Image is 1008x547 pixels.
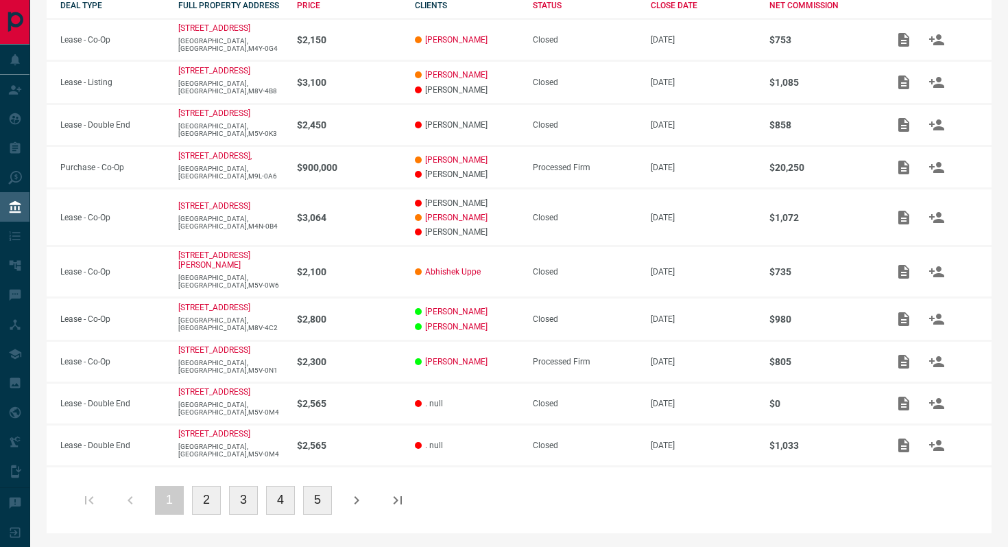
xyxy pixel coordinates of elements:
span: Match Clients [920,119,953,129]
p: $2,565 [297,398,401,409]
p: [DATE] [651,441,755,450]
p: $2,565 [297,440,401,451]
a: [PERSON_NAME] [425,357,488,366]
a: [PERSON_NAME] [425,307,488,316]
div: FULL PROPERTY ADDRESS [178,1,283,10]
p: Purchase - Co-Op [60,163,165,172]
a: [PERSON_NAME] [425,213,488,222]
div: PRICE [297,1,401,10]
p: $753 [769,34,874,45]
p: $3,100 [297,77,401,88]
p: [GEOGRAPHIC_DATA],[GEOGRAPHIC_DATA],M5V-0N1 [178,359,283,374]
button: 3 [229,486,258,515]
p: Lease - Co-Op [60,314,165,324]
p: . null [415,441,519,450]
p: Lease - Double End [60,120,165,130]
span: Add / View Documents [887,314,920,323]
div: Closed [533,213,637,222]
p: [STREET_ADDRESS] [178,108,250,118]
div: NET COMMISSION [769,1,874,10]
div: Closed [533,314,637,324]
a: [STREET_ADDRESS] [178,23,250,33]
p: $735 [769,266,874,277]
p: Lease - Co-Op [60,213,165,222]
p: $1,033 [769,440,874,451]
span: Match Clients [920,34,953,44]
p: Lease - Double End [60,399,165,408]
a: [STREET_ADDRESS][PERSON_NAME] [178,251,250,270]
span: Add / View Documents [887,356,920,366]
div: Closed [533,78,637,87]
p: [DATE] [651,213,755,222]
p: [DATE] [651,314,755,324]
div: Closed [533,441,637,450]
div: DEAL TYPE [60,1,165,10]
div: CLOSE DATE [651,1,755,10]
p: [PERSON_NAME] [415,120,519,130]
p: $2,100 [297,266,401,277]
p: [DATE] [651,163,755,172]
p: Lease - Double End [60,441,165,450]
span: Match Clients [920,212,953,222]
p: $1,072 [769,212,874,223]
div: Closed [533,120,637,130]
p: [PERSON_NAME] [415,198,519,208]
p: $805 [769,356,874,367]
div: Processed Firm [533,163,637,172]
p: [GEOGRAPHIC_DATA],[GEOGRAPHIC_DATA],M9L-0A6 [178,165,283,180]
p: $900,000 [297,162,401,173]
a: [STREET_ADDRESS], [178,151,252,161]
span: Match Clients [920,266,953,276]
span: Add / View Documents [887,162,920,172]
span: Add / View Documents [887,119,920,129]
button: 5 [303,486,332,515]
span: Add / View Documents [887,440,920,450]
p: $2,800 [297,314,401,325]
a: [PERSON_NAME] [425,322,488,331]
p: . null [415,399,519,408]
p: [DATE] [651,78,755,87]
p: $20,250 [769,162,874,173]
a: [STREET_ADDRESS] [178,201,250,211]
p: $3,064 [297,212,401,223]
a: [PERSON_NAME] [425,35,488,45]
button: 4 [266,486,295,515]
p: [DATE] [651,399,755,408]
div: STATUS [533,1,637,10]
span: Match Clients [920,356,953,366]
span: Add / View Documents [887,212,920,222]
a: [STREET_ADDRESS] [178,429,250,439]
p: [DATE] [651,35,755,45]
span: Add / View Documents [887,34,920,44]
a: [STREET_ADDRESS] [178,387,250,397]
p: $2,150 [297,34,401,45]
span: Match Clients [920,162,953,172]
span: Add / View Documents [887,398,920,408]
a: [STREET_ADDRESS] [178,345,250,355]
span: Add / View Documents [887,266,920,276]
p: $2,300 [297,356,401,367]
p: $980 [769,314,874,325]
div: Closed [533,35,637,45]
span: Match Clients [920,314,953,323]
p: [GEOGRAPHIC_DATA],[GEOGRAPHIC_DATA],M5V-0K3 [178,122,283,137]
p: [PERSON_NAME] [415,227,519,237]
div: Processed Firm [533,357,637,366]
a: [PERSON_NAME] [425,70,488,80]
a: [PERSON_NAME] [425,155,488,165]
button: 1 [155,486,184,515]
div: Closed [533,267,637,277]
a: [STREET_ADDRESS] [178,66,250,75]
p: [GEOGRAPHIC_DATA],[GEOGRAPHIC_DATA],M5V-0M4 [178,401,283,416]
a: Abhishek Uppe [425,267,481,277]
a: [STREET_ADDRESS] [178,303,250,312]
p: [GEOGRAPHIC_DATA],[GEOGRAPHIC_DATA],M5V-0W6 [178,274,283,289]
p: [GEOGRAPHIC_DATA],[GEOGRAPHIC_DATA],M8V-4C2 [178,316,283,331]
p: $858 [769,119,874,130]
